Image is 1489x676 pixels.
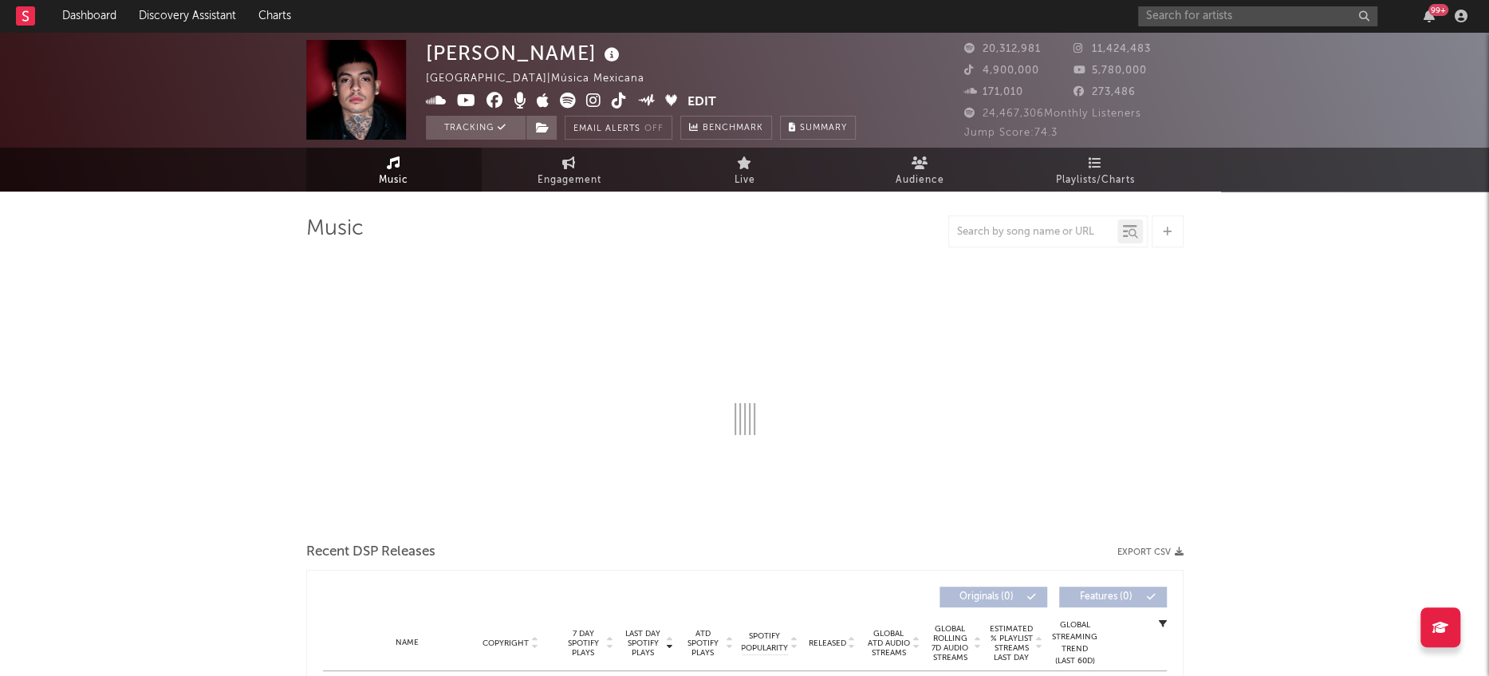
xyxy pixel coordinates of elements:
span: 24,467,306 Monthly Listeners [964,109,1141,119]
button: Summary [780,116,856,140]
span: Audience [896,171,944,190]
span: Features ( 0 ) [1069,592,1143,602]
span: Engagement [538,171,601,190]
button: Originals(0) [939,587,1047,607]
span: 4,900,000 [964,65,1039,76]
a: Live [657,148,833,192]
span: Last Day Spotify Plays [622,629,664,658]
span: Estimated % Playlist Streams Last Day [990,624,1034,662]
span: Benchmark [703,119,763,138]
span: ATD Spotify Plays [682,629,724,658]
span: 7 Day Spotify Plays [562,629,605,658]
span: 273,486 [1073,87,1136,97]
a: Engagement [482,148,657,192]
button: Export CSV [1117,548,1184,557]
span: Spotify Popularity [741,631,788,654]
input: Search for artists [1138,6,1377,26]
div: [GEOGRAPHIC_DATA] | Música Mexicana [426,69,663,89]
a: Audience [833,148,1008,192]
div: Name [355,637,459,649]
a: Benchmark [680,116,772,140]
a: Playlists/Charts [1008,148,1184,192]
span: Recent DSP Releases [306,543,435,562]
span: Music [379,171,408,190]
button: Features(0) [1059,587,1167,607]
span: Released [809,638,846,648]
span: Playlists/Charts [1056,171,1135,190]
em: Off [644,125,664,133]
span: Jump Score: 74.3 [964,128,1058,138]
span: Copyright [483,638,529,648]
span: Summary [800,124,847,132]
a: Music [306,148,482,192]
div: Global Streaming Trend (Last 60D) [1051,619,1099,667]
span: Global Rolling 7D Audio Streams [928,624,972,662]
span: 171,010 [964,87,1023,97]
button: Email AlertsOff [565,116,672,140]
div: 99 + [1428,4,1448,16]
div: [PERSON_NAME] [426,40,624,66]
span: Global ATD Audio Streams [867,629,911,658]
button: Tracking [426,116,526,140]
span: 20,312,981 [964,44,1041,54]
span: 11,424,483 [1073,44,1151,54]
span: 5,780,000 [1073,65,1147,76]
button: Edit [687,93,716,113]
span: Live [735,171,755,190]
button: 99+ [1424,10,1435,22]
input: Search by song name or URL [949,226,1117,239]
span: Originals ( 0 ) [950,592,1023,602]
